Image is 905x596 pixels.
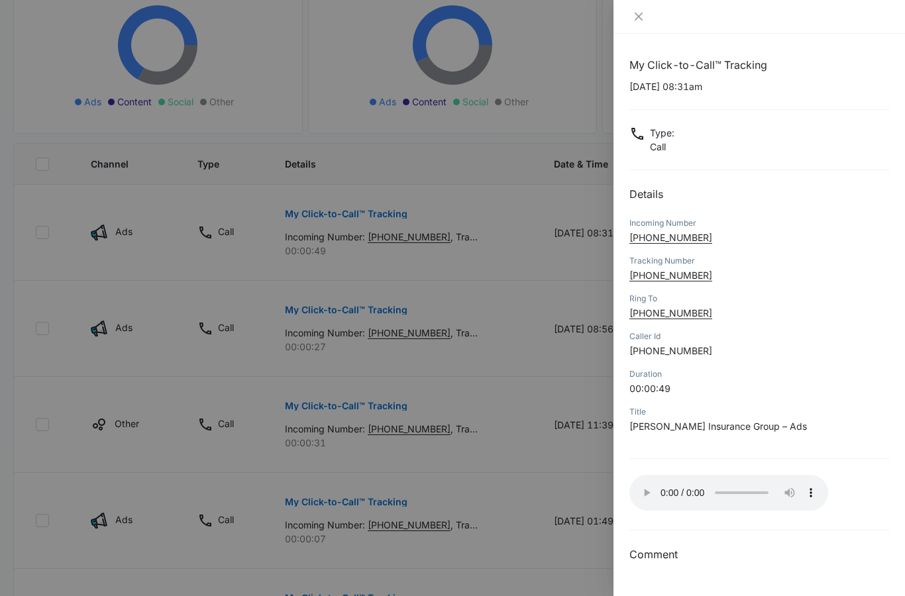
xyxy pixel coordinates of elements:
div: Tracking Number [629,255,889,267]
p: Call [650,140,674,154]
div: Incoming Number [629,217,889,229]
div: Caller Id [629,330,889,342]
div: Duration [629,368,889,380]
h3: Comment [629,546,889,562]
div: Title [629,406,889,418]
span: [PHONE_NUMBER] [629,345,712,356]
button: Close [629,11,648,23]
p: [DATE] 08:31am [629,79,889,93]
span: close [633,11,644,22]
h1: My Click-to-Call™ Tracking [629,57,889,73]
div: Ring To [629,293,889,305]
span: 00:00:49 [629,383,670,394]
h2: Details [629,186,889,202]
p: Type : [650,126,674,140]
audio: Your browser does not support the audio tag. [629,475,828,511]
span: [PERSON_NAME] Insurance Group – Ads [629,421,807,432]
